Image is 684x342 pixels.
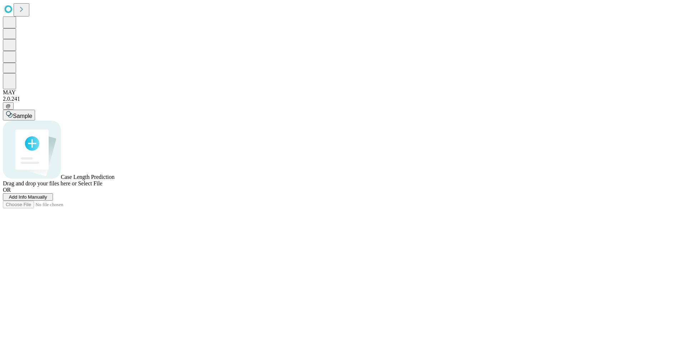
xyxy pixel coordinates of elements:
button: Sample [3,110,35,120]
div: 2.0.241 [3,96,681,102]
span: OR [3,187,11,193]
button: Add Info Manually [3,193,53,201]
div: MAY [3,89,681,96]
span: Case Length Prediction [61,174,114,180]
span: @ [6,103,11,109]
span: Drag and drop your files here or [3,180,77,186]
span: Sample [13,113,32,119]
button: @ [3,102,14,110]
span: Select File [78,180,102,186]
span: Add Info Manually [9,194,47,200]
